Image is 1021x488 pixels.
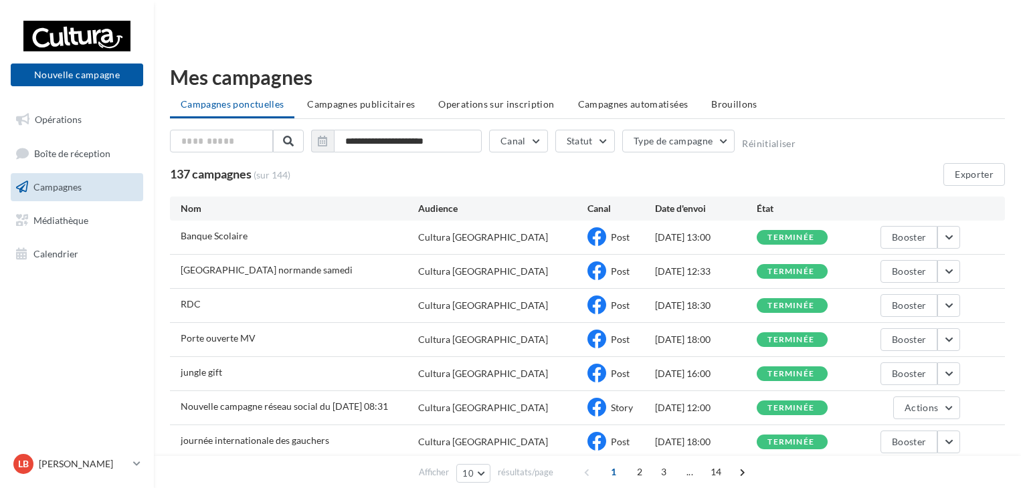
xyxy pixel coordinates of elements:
button: Booster [880,362,937,385]
span: 10 [462,468,474,479]
div: Cultura [GEOGRAPHIC_DATA] [418,299,548,312]
div: [DATE] 13:00 [655,231,757,244]
span: 14 [705,461,727,483]
button: Booster [880,431,937,453]
a: Campagnes [8,173,146,201]
span: Nouvelle campagne réseau social du 11-08-2025 08:31 [181,400,388,412]
div: Audience [418,202,587,215]
span: (sur 144) [254,168,290,182]
button: Exporter [943,163,1005,186]
span: Afficher [419,466,449,479]
span: jungle gift [181,366,222,378]
button: Statut [555,130,615,152]
span: Post [611,334,630,345]
div: [DATE] 12:00 [655,401,757,414]
a: Opérations [8,106,146,134]
span: Campagnes [33,181,82,193]
span: 137 campagnes [170,166,252,181]
span: LB [18,457,29,471]
span: Opérations [35,114,82,125]
span: 3 [653,461,674,483]
button: Nouvelle campagne [11,64,143,86]
div: terminée [767,301,814,310]
span: ... [679,461,701,483]
div: [DATE] 12:33 [655,265,757,278]
div: terminée [767,438,814,447]
p: [PERSON_NAME] [39,457,128,471]
span: journée internationale des gauchers [181,435,329,446]
a: Boîte de réception [8,139,146,168]
div: État [757,202,858,215]
div: Cultura [GEOGRAPHIC_DATA] [418,401,548,414]
div: Nom [181,202,418,215]
span: Actions [905,402,938,413]
button: Booster [880,294,937,317]
button: Booster [880,328,937,351]
button: Type de campagne [622,130,735,152]
span: Médiathèque [33,215,88,226]
a: Calendrier [8,240,146,268]
div: terminée [767,370,814,378]
span: Banque Scolaire [181,230,248,241]
span: résultats/page [498,466,553,479]
div: [DATE] 18:00 [655,333,757,346]
div: [DATE] 16:00 [655,367,757,380]
div: terminée [767,233,814,242]
div: Cultura [GEOGRAPHIC_DATA] [418,367,548,380]
button: Canal [489,130,548,152]
span: Operations sur inscription [438,98,554,110]
div: terminée [767,404,814,412]
span: Calendrier [33,247,78,259]
div: Canal [587,202,655,215]
span: Post [611,368,630,379]
span: Story [611,402,633,413]
div: terminée [767,336,814,344]
span: RDC [181,298,201,310]
span: Boîte de réception [34,147,110,158]
button: Actions [893,396,960,419]
div: Mes campagnes [170,67,1005,87]
span: Post [611,265,630,277]
a: Médiathèque [8,207,146,235]
span: Porte ouverte MV [181,332,256,344]
span: Post [611,231,630,243]
span: Campagnes automatisées [578,98,688,110]
div: Cultura [GEOGRAPHIC_DATA] [418,231,548,244]
button: Booster [880,226,937,249]
div: terminée [767,267,814,276]
span: 2 [629,461,650,483]
div: Cultura [GEOGRAPHIC_DATA] [418,435,548,449]
div: Cultura [GEOGRAPHIC_DATA] [418,265,548,278]
span: Suisse normande samedi [181,264,353,275]
span: Post [611,299,630,311]
button: Réinitialiser [742,138,796,149]
div: Cultura [GEOGRAPHIC_DATA] [418,333,548,346]
span: Campagnes publicitaires [307,98,415,110]
div: [DATE] 18:30 [655,299,757,312]
button: Booster [880,260,937,283]
span: Brouillons [711,98,757,110]
a: LB [PERSON_NAME] [11,451,143,477]
button: 10 [456,464,490,483]
span: Post [611,436,630,447]
span: 1 [603,461,624,483]
div: [DATE] 18:00 [655,435,757,449]
iframe: Intercom live chat [976,443,1008,475]
div: Date d'envoi [655,202,757,215]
